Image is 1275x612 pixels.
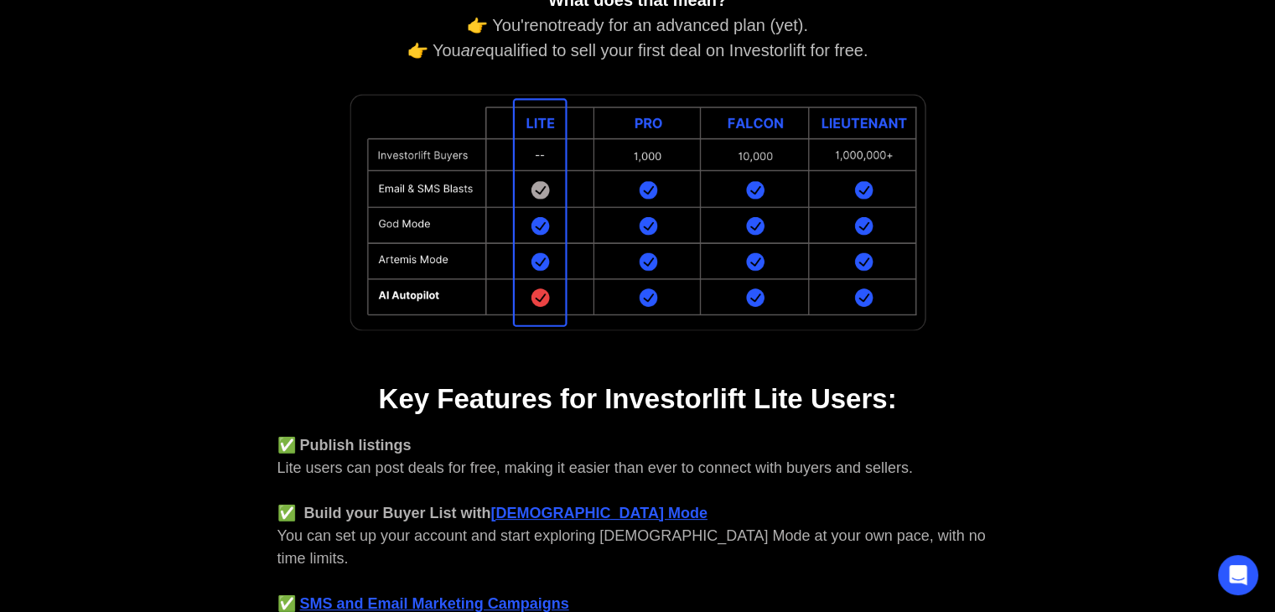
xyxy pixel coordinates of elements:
[378,383,896,414] strong: Key Features for Investorlift Lite Users:
[539,16,562,34] em: not
[1218,555,1258,595] div: Open Intercom Messenger
[277,437,412,454] strong: ✅ Publish listings
[277,595,296,612] strong: ✅
[491,505,707,521] a: [DEMOGRAPHIC_DATA] Mode
[277,505,491,521] strong: ✅ Build your Buyer List with
[300,595,569,612] a: SMS and Email Marketing Campaigns
[461,41,485,60] em: are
